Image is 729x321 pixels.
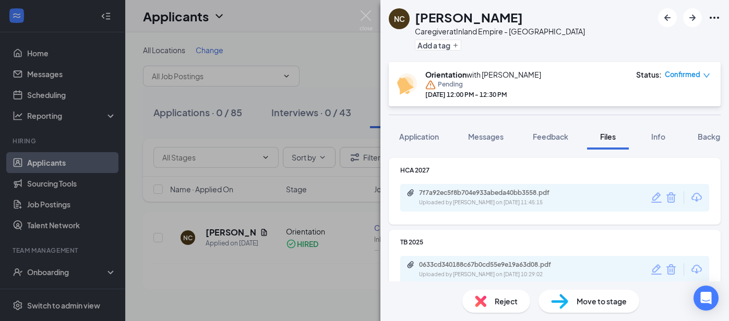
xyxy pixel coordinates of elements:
svg: Trash [665,191,677,204]
div: Uploaded by [PERSON_NAME] on [DATE] 11:45:15 [419,199,576,207]
svg: Download [690,263,703,276]
button: ArrowLeftNew [658,8,677,27]
div: NC [394,14,405,24]
svg: Pencil [650,263,663,276]
span: down [703,72,710,79]
svg: ArrowRight [686,11,699,24]
div: [DATE] 12:00 PM - 12:30 PM [425,90,541,99]
span: Feedback [533,132,568,141]
span: Application [399,132,439,141]
div: Caregiver at Inland Empire - [GEOGRAPHIC_DATA] [415,26,585,36]
div: TB 2025 [400,238,709,246]
span: Move to stage [577,295,627,307]
div: Uploaded by [PERSON_NAME] on [DATE] 10:29:02 [419,270,576,279]
span: Confirmed [665,69,700,80]
b: Orientation [425,70,467,79]
svg: Ellipses [708,11,721,24]
a: Paperclip7f7a92ec5f8b704e933abeda40bb3558.pdfUploaded by [PERSON_NAME] on [DATE] 11:45:15 [407,189,576,207]
button: PlusAdd a tag [415,40,461,51]
div: 7f7a92ec5f8b704e933abeda40bb3558.pdf [419,189,565,197]
svg: ArrowLeftNew [661,11,674,24]
h1: [PERSON_NAME] [415,8,523,26]
div: with [PERSON_NAME] [425,69,541,80]
svg: Trash [665,263,677,276]
a: Paperclip0633cd340188c67b0cd55e9e19a63d08.pdfUploaded by [PERSON_NAME] on [DATE] 10:29:02 [407,261,576,279]
div: 0633cd340188c67b0cd55e9e19a63d08.pdf [419,261,565,269]
span: Files [600,132,616,141]
div: HCA 2027 [400,166,709,175]
div: Open Intercom Messenger [694,286,719,311]
svg: Pencil [650,191,663,204]
svg: Plus [452,42,459,48]
svg: Paperclip [407,261,415,269]
svg: Warning [425,80,436,90]
span: Info [651,132,665,141]
svg: Download [690,191,703,204]
span: Messages [468,132,504,141]
button: ArrowRight [683,8,702,27]
svg: Paperclip [407,189,415,197]
span: Pending [438,80,463,90]
span: Reject [495,295,518,307]
div: Status : [636,69,662,80]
